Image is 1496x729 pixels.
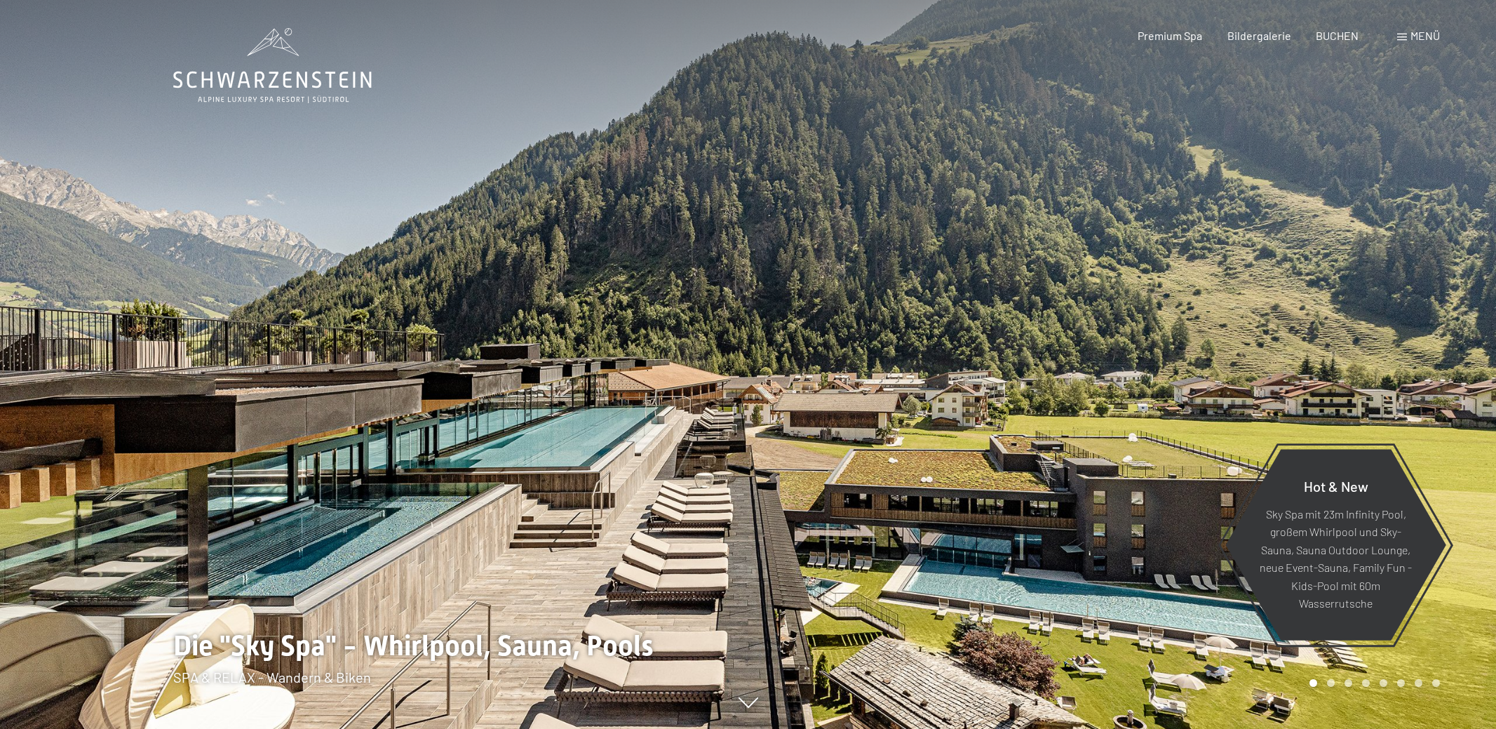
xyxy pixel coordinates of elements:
p: Sky Spa mit 23m Infinity Pool, großem Whirlpool und Sky-Sauna, Sauna Outdoor Lounge, neue Event-S... [1260,504,1412,613]
div: Carousel Page 4 [1362,679,1370,687]
a: Hot & New Sky Spa mit 23m Infinity Pool, großem Whirlpool und Sky-Sauna, Sauna Outdoor Lounge, ne... [1225,448,1447,641]
div: Carousel Page 6 [1397,679,1405,687]
span: Hot & New [1304,477,1368,494]
a: Premium Spa [1138,29,1202,42]
div: Carousel Pagination [1305,679,1440,687]
div: Carousel Page 8 [1432,679,1440,687]
a: BUCHEN [1316,29,1359,42]
div: Carousel Page 5 [1380,679,1387,687]
div: Carousel Page 7 [1415,679,1422,687]
a: Bildergalerie [1227,29,1291,42]
div: Carousel Page 2 [1327,679,1335,687]
span: Menü [1410,29,1440,42]
div: Carousel Page 1 (Current Slide) [1309,679,1317,687]
div: Carousel Page 3 [1345,679,1352,687]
